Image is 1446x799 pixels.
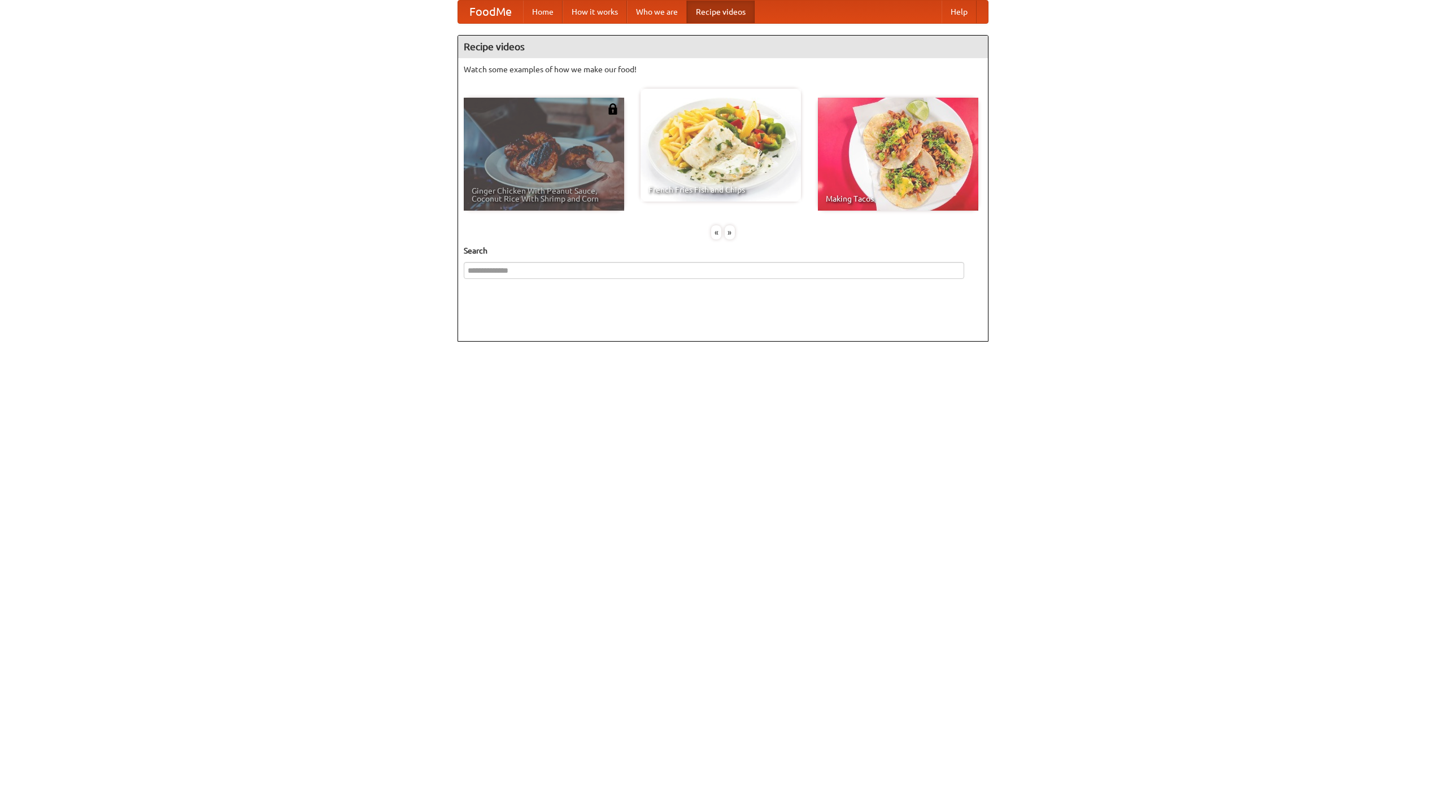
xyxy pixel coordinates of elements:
a: Making Tacos [818,98,978,211]
div: » [725,225,735,239]
img: 483408.png [607,103,619,115]
a: Home [523,1,563,23]
a: How it works [563,1,627,23]
p: Watch some examples of how we make our food! [464,64,982,75]
a: French Fries Fish and Chips [641,89,801,202]
span: Making Tacos [826,195,970,203]
a: Who we are [627,1,687,23]
a: Help [942,1,977,23]
a: Recipe videos [687,1,755,23]
div: « [711,225,721,239]
h4: Recipe videos [458,36,988,58]
a: FoodMe [458,1,523,23]
span: French Fries Fish and Chips [648,186,793,194]
h5: Search [464,245,982,256]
